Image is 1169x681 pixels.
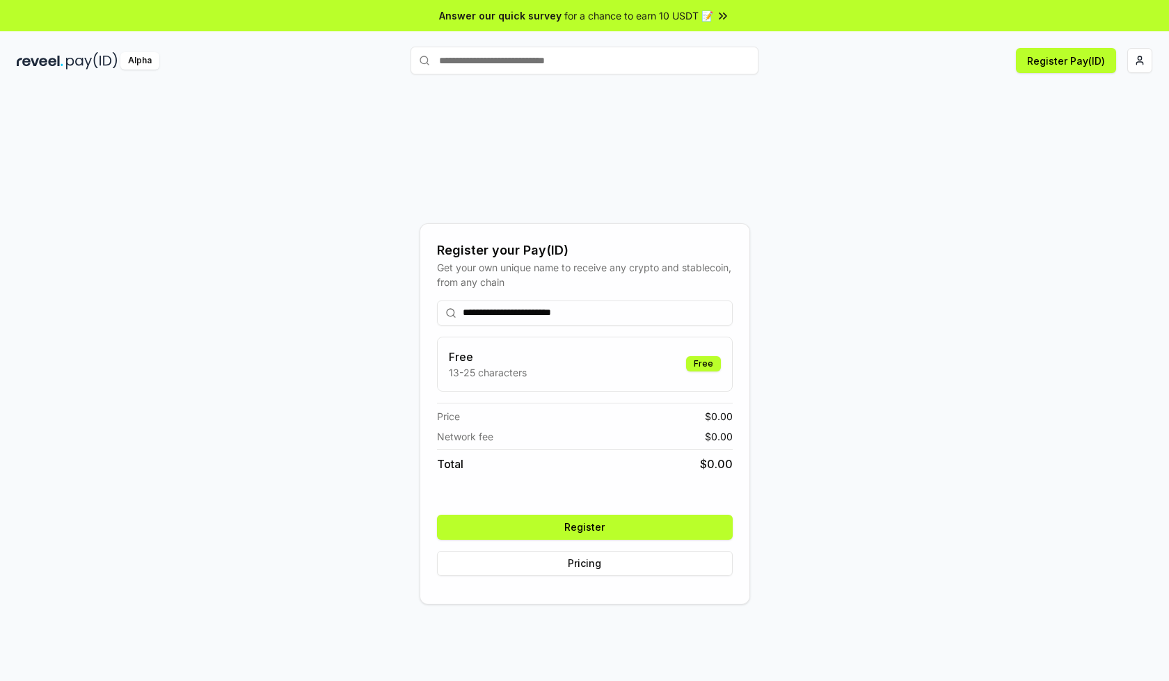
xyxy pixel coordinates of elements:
button: Pricing [437,551,733,576]
span: Price [437,409,460,424]
img: pay_id [66,52,118,70]
div: Alpha [120,52,159,70]
button: Register [437,515,733,540]
div: Free [686,356,721,371]
span: Answer our quick survey [439,8,562,23]
div: Register your Pay(ID) [437,241,733,260]
button: Register Pay(ID) [1016,48,1116,73]
span: for a chance to earn 10 USDT 📝 [564,8,713,23]
span: Total [437,456,463,472]
img: reveel_dark [17,52,63,70]
div: Get your own unique name to receive any crypto and stablecoin, from any chain [437,260,733,289]
span: $ 0.00 [700,456,733,472]
h3: Free [449,348,527,365]
span: $ 0.00 [705,429,733,444]
span: $ 0.00 [705,409,733,424]
p: 13-25 characters [449,365,527,380]
span: Network fee [437,429,493,444]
